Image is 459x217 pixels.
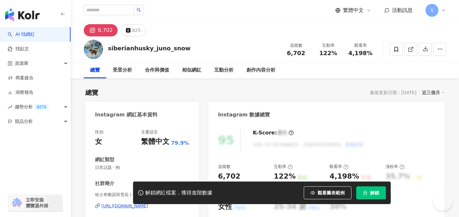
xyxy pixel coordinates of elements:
div: 總覽 [85,88,98,97]
a: searchAI 找網紅 [8,31,35,38]
span: 觀看圖表範例 [318,190,345,195]
div: 網紅類型 [95,156,114,163]
div: 互動分析 [214,66,234,74]
span: 資源庫 [15,56,28,71]
span: 立即安裝 瀏覽器外掛 [26,197,48,209]
button: 解鎖 [356,186,386,199]
span: rise [8,105,12,109]
div: 女性 [218,202,232,212]
div: 相似網紅 [182,66,201,74]
div: 6,702 [98,26,113,35]
div: 受眾分析 [113,66,132,74]
div: 合作與價值 [145,66,169,74]
img: KOL Avatar [84,40,103,59]
img: logo [5,8,40,21]
div: 解鎖網紅檔案，獲得進階數據 [145,190,212,196]
a: 洞察報告 [8,89,33,96]
div: 122% [274,172,296,182]
div: 4,198% [330,172,359,182]
div: 觀看率 [330,164,349,170]
div: 近三個月 [422,88,445,97]
div: 創作內容分析 [246,66,275,74]
div: BETA [34,104,49,110]
div: 追蹤數 [218,164,231,170]
span: lock [363,191,368,195]
div: Instagram 網紅基本資料 [95,111,158,118]
span: 趨勢分析 [15,100,49,114]
div: 漲粉率 [386,164,405,170]
div: K-Score : [253,129,294,136]
div: 繁體中文 [141,137,169,147]
a: chrome extension立即安裝 瀏覽器外掛 [8,194,62,212]
div: 主要語言 [141,129,158,135]
span: 解鎖 [370,190,379,195]
button: 觀看圖表範例 [304,186,351,199]
div: 社群簡介 [95,180,114,187]
div: 825 [132,26,141,35]
span: 繁體中文 [343,7,364,14]
div: 性別 [95,129,103,135]
div: Instagram 數據總覽 [218,111,270,118]
span: search [137,8,141,12]
div: 追蹤數 [284,42,308,49]
a: [URL][DOMAIN_NAME] [95,203,189,209]
a: 商案媒合 [8,75,33,81]
button: 825 [121,24,146,36]
span: S [431,7,434,14]
div: 最後更新日期：[DATE] [370,90,416,95]
button: 6,702 [84,24,118,36]
a: 找貼文 [8,46,29,52]
span: 4,198% [349,50,373,56]
span: 122% [319,50,337,56]
span: 活動訊息 [392,7,413,13]
img: chrome extension [10,198,23,208]
span: 6,702 [287,50,305,56]
div: 互動率 [316,42,340,49]
span: 79.9% [171,140,189,147]
span: 日常話題 · 狗 [95,165,189,171]
div: siberianhusky_juno_snow [108,44,191,52]
div: 互動率 [274,164,293,170]
div: 總覽 [90,66,100,74]
span: 競品分析 [15,114,33,129]
div: 6,702 [218,172,241,182]
div: [URL][DOMAIN_NAME] [101,203,148,209]
div: 觀看率 [348,42,373,49]
div: 女 [95,137,102,147]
